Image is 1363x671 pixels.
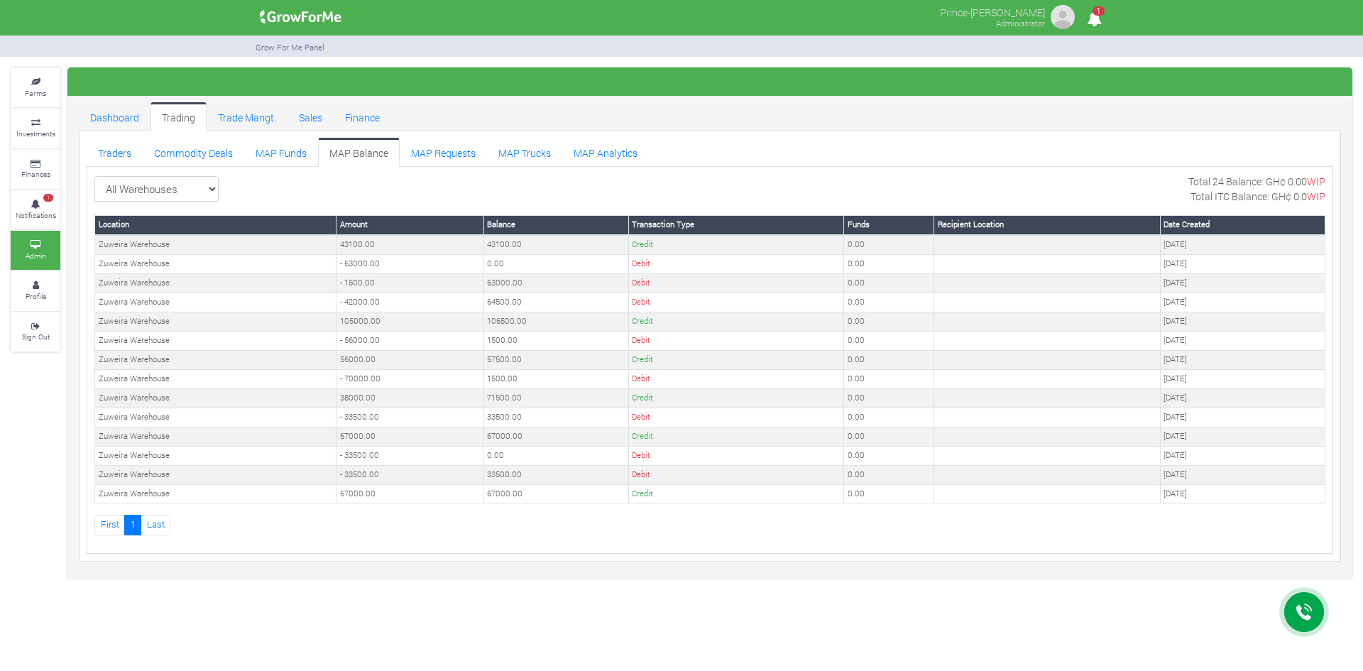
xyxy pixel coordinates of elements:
[1160,273,1325,293] td: [DATE]
[483,427,628,446] td: 67000.00
[21,169,50,179] small: Finances
[562,138,649,166] a: MAP Analytics
[11,68,60,107] a: Farms
[336,273,483,293] td: - 1500.00
[318,138,400,166] a: MAP Balance
[1160,215,1325,234] th: Date Created
[244,138,318,166] a: MAP Funds
[336,215,483,234] th: Amount
[1160,484,1325,503] td: [DATE]
[11,271,60,310] a: Profile
[1160,312,1325,331] td: [DATE]
[628,235,843,254] td: Credit
[1160,465,1325,484] td: [DATE]
[483,312,628,331] td: 106500.00
[844,331,934,350] td: 0.00
[336,446,483,465] td: - 33500.00
[628,427,843,446] td: Credit
[95,254,336,273] td: Zuweira Warehouse
[94,515,1325,535] nav: Page Navigation
[25,88,46,98] small: Farms
[11,109,60,148] a: Investments
[1307,175,1325,188] span: WIP
[1190,189,1325,204] p: Total ITC Balance: GH¢ 0.0
[94,515,125,535] a: First
[483,293,628,312] td: 64500.00
[336,350,483,369] td: 56000.00
[1160,388,1325,408] td: [DATE]
[483,388,628,408] td: 71500.00
[483,465,628,484] td: 33500.00
[996,18,1045,28] small: Administrator
[628,465,843,484] td: Debit
[95,273,336,293] td: Zuweira Warehouse
[1160,446,1325,465] td: [DATE]
[95,215,336,234] th: Location
[334,102,391,131] a: Finance
[95,331,336,350] td: Zuweira Warehouse
[1093,6,1105,16] span: 1
[628,293,843,312] td: Debit
[483,350,628,369] td: 57500.00
[124,515,141,535] a: 1
[336,331,483,350] td: - 56000.00
[22,332,50,342] small: Sign Out
[1307,190,1325,203] span: WIP
[483,273,628,293] td: 63000.00
[628,484,843,503] td: Credit
[628,388,843,408] td: Credit
[95,312,336,331] td: Zuweira Warehouse
[628,369,843,388] td: Debit
[628,408,843,427] td: Debit
[95,350,336,369] td: Zuweira Warehouse
[844,215,934,234] th: Funds
[940,3,1045,20] p: Prince-[PERSON_NAME]
[844,254,934,273] td: 0.00
[95,235,336,254] td: Zuweira Warehouse
[1160,331,1325,350] td: [DATE]
[11,190,60,229] a: 1 Notifications
[1160,293,1325,312] td: [DATE]
[95,484,336,503] td: Zuweira Warehouse
[628,215,843,234] th: Transaction Type
[1160,254,1325,273] td: [DATE]
[1160,235,1325,254] td: [DATE]
[26,251,46,261] small: Admin
[143,138,244,166] a: Commodity Deals
[336,484,483,503] td: 67000.00
[844,427,934,446] td: 0.00
[628,254,843,273] td: Debit
[95,408,336,427] td: Zuweira Warehouse
[16,210,56,220] small: Notifications
[483,331,628,350] td: 1500.00
[141,515,170,535] a: Last
[483,235,628,254] td: 43100.00
[43,194,53,202] span: 1
[11,231,60,270] a: Admin
[336,427,483,446] td: 67000.00
[483,484,628,503] td: 67000.00
[95,446,336,465] td: Zuweira Warehouse
[844,312,934,331] td: 0.00
[628,273,843,293] td: Debit
[87,138,143,166] a: Traders
[628,331,843,350] td: Debit
[16,129,55,138] small: Investments
[1160,427,1325,446] td: [DATE]
[844,293,934,312] td: 0.00
[95,427,336,446] td: Zuweira Warehouse
[95,369,336,388] td: Zuweira Warehouse
[844,235,934,254] td: 0.00
[844,408,934,427] td: 0.00
[1160,369,1325,388] td: [DATE]
[95,293,336,312] td: Zuweira Warehouse
[336,235,483,254] td: 43100.00
[628,446,843,465] td: Debit
[844,465,934,484] td: 0.00
[844,273,934,293] td: 0.00
[844,446,934,465] td: 0.00
[1160,408,1325,427] td: [DATE]
[1160,350,1325,369] td: [DATE]
[628,312,843,331] td: Credit
[26,291,46,301] small: Profile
